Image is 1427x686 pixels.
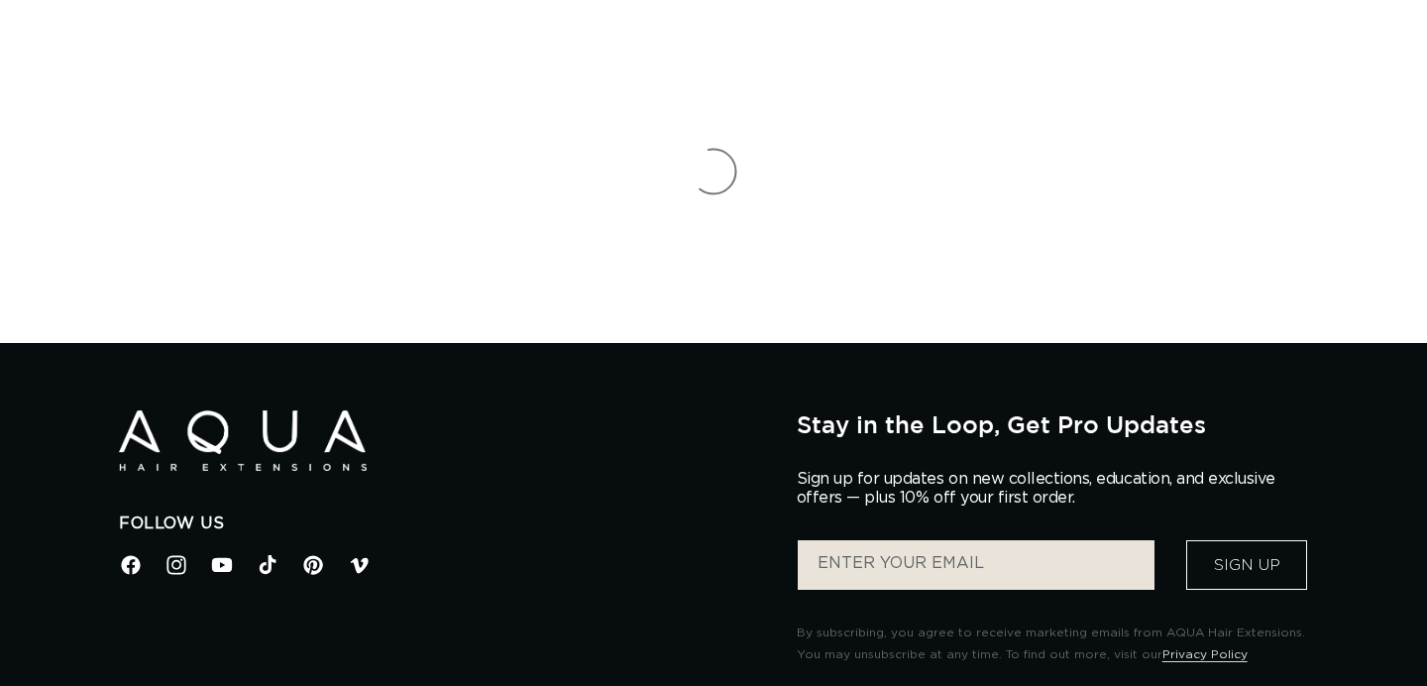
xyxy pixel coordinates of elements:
[797,410,1308,438] h2: Stay in the Loop, Get Pro Updates
[1186,540,1307,590] button: Sign Up
[798,540,1154,590] input: ENTER YOUR EMAIL
[119,410,367,471] img: Aqua Hair Extensions
[797,470,1292,508] p: Sign up for updates on new collections, education, and exclusive offers — plus 10% off your first...
[797,623,1308,665] p: By subscribing, you agree to receive marketing emails from AQUA Hair Extensions. You may unsubscr...
[1162,648,1248,660] a: Privacy Policy
[119,514,767,534] h2: Follow Us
